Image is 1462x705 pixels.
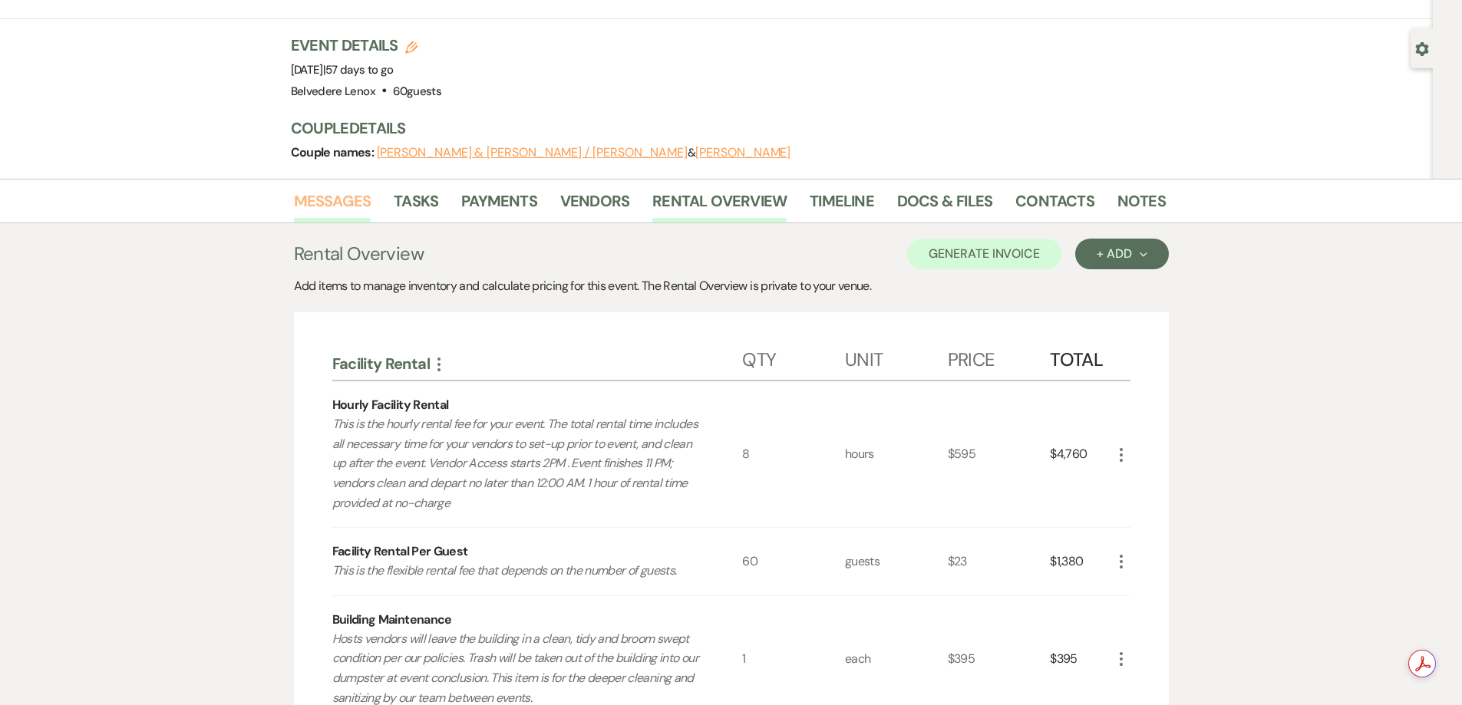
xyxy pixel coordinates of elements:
a: Messages [294,189,371,222]
div: $4,760 [1050,381,1111,527]
span: Couple names: [291,144,377,160]
div: guests [845,528,948,595]
div: hours [845,381,948,527]
p: This is the hourly rental fee for your event. The total rental time includes all necessary time f... [332,414,701,512]
h3: Event Details [291,35,442,56]
div: $595 [948,381,1051,527]
div: Total [1050,334,1111,380]
div: $1,380 [1050,528,1111,595]
div: + Add [1097,248,1147,260]
button: + Add [1075,239,1168,269]
span: Belvedere Lenox [291,84,375,99]
a: Tasks [394,189,438,222]
a: Notes [1117,189,1166,222]
div: Price [948,334,1051,380]
button: [PERSON_NAME] [695,147,790,159]
a: Vendors [560,189,629,222]
span: 57 days to go [325,62,394,77]
p: This is the flexible rental fee that depends on the number of guests. [332,561,701,581]
h3: Couple Details [291,117,1150,139]
div: Add items to manage inventory and calculate pricing for this event. The Rental Overview is privat... [294,277,1169,295]
div: $23 [948,528,1051,595]
div: Facility Rental Per Guest [332,542,468,561]
span: [DATE] [291,62,394,77]
div: 8 [742,381,845,527]
div: 60 [742,528,845,595]
div: Unit [845,334,948,380]
a: Timeline [810,189,874,222]
a: Docs & Files [897,189,992,222]
button: Generate Invoice [907,239,1061,269]
div: Facility Rental [332,354,743,374]
button: Open lead details [1415,41,1429,55]
div: Qty [742,334,845,380]
h3: Rental Overview [294,240,424,268]
a: Contacts [1015,189,1094,222]
span: 60 guests [393,84,441,99]
div: Building Maintenance [332,611,452,629]
span: & [377,145,791,160]
a: Payments [461,189,537,222]
button: [PERSON_NAME] & [PERSON_NAME] / [PERSON_NAME] [377,147,688,159]
div: Hourly Facility Rental [332,396,449,414]
a: Rental Overview [652,189,787,222]
span: | [323,62,394,77]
